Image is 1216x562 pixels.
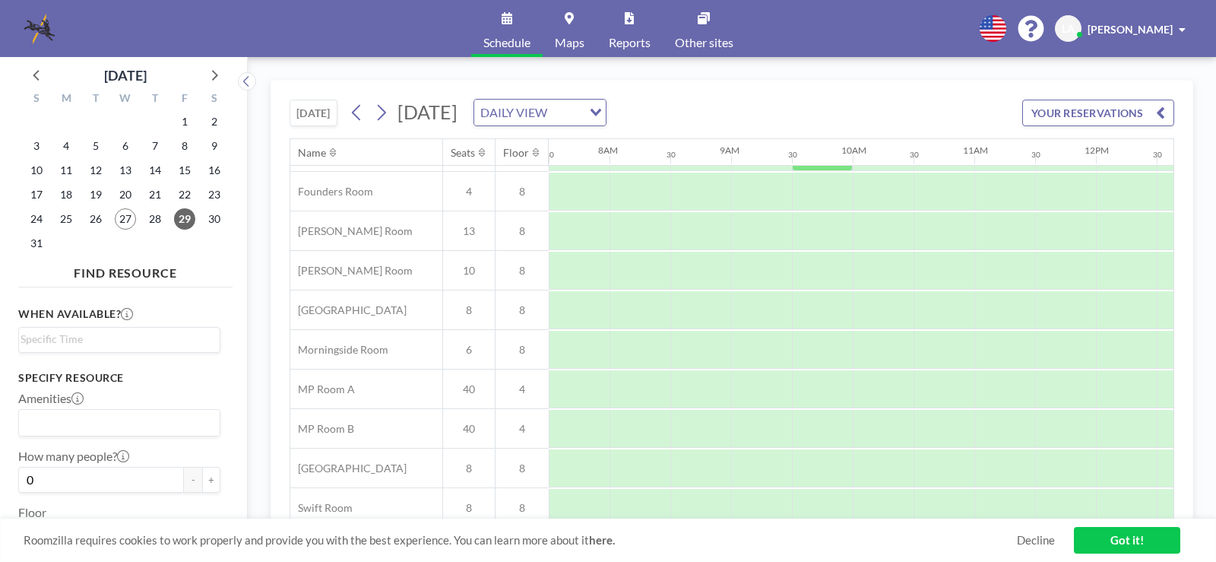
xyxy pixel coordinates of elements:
[397,100,458,123] span: [DATE]
[204,208,225,230] span: Saturday, August 30, 2025
[174,111,195,132] span: Friday, August 1, 2025
[443,185,495,198] span: 4
[115,135,136,157] span: Wednesday, August 6, 2025
[545,150,554,160] div: 30
[18,449,129,464] label: How many people?
[21,331,211,348] input: Search for option
[290,100,337,126] button: [DATE]
[298,146,326,160] div: Name
[443,383,495,396] span: 40
[290,185,373,198] span: Founders Room
[496,383,549,396] span: 4
[26,160,47,181] span: Sunday, August 10, 2025
[52,90,81,110] div: M
[290,343,388,357] span: Morningside Room
[169,90,199,110] div: F
[140,90,169,110] div: T
[443,224,495,238] span: 13
[115,184,136,205] span: Wednesday, August 20, 2025
[202,467,220,493] button: +
[443,422,495,436] span: 40
[144,160,166,181] span: Thursday, August 14, 2025
[21,413,211,433] input: Search for option
[496,501,549,515] span: 8
[290,303,407,317] span: [GEOGRAPHIC_DATA]
[443,462,495,475] span: 8
[496,185,549,198] span: 8
[24,533,1017,548] span: Roomzilla requires cookies to work properly and provide you with the best experience. You can lea...
[1017,533,1055,548] a: Decline
[115,160,136,181] span: Wednesday, August 13, 2025
[24,14,55,44] img: organization-logo
[174,135,195,157] span: Friday, August 8, 2025
[55,160,77,181] span: Monday, August 11, 2025
[26,184,47,205] span: Sunday, August 17, 2025
[552,103,581,122] input: Search for option
[483,37,530,49] span: Schedule
[55,135,77,157] span: Monday, August 4, 2025
[85,160,106,181] span: Tuesday, August 12, 2025
[85,184,106,205] span: Tuesday, August 19, 2025
[290,462,407,475] span: [GEOGRAPHIC_DATA]
[667,150,676,160] div: 30
[204,184,225,205] span: Saturday, August 23, 2025
[1088,23,1173,36] span: [PERSON_NAME]
[290,383,355,396] span: MP Room A
[1153,150,1162,160] div: 30
[496,224,549,238] span: 8
[788,150,797,160] div: 30
[451,146,475,160] div: Seats
[1031,150,1040,160] div: 30
[1062,22,1075,36] span: LA
[609,37,651,49] span: Reports
[496,264,549,278] span: 8
[19,410,220,436] div: Search for option
[22,90,52,110] div: S
[18,505,46,520] label: Floor
[55,184,77,205] span: Monday, August 18, 2025
[174,208,195,230] span: Friday, August 29, 2025
[443,501,495,515] span: 8
[443,264,495,278] span: 10
[55,208,77,230] span: Monday, August 25, 2025
[720,144,739,156] div: 9AM
[18,371,220,385] h3: Specify resource
[496,343,549,357] span: 8
[496,462,549,475] span: 8
[111,90,141,110] div: W
[477,103,550,122] span: DAILY VIEW
[85,208,106,230] span: Tuesday, August 26, 2025
[81,90,111,110] div: T
[598,144,618,156] div: 8AM
[144,135,166,157] span: Thursday, August 7, 2025
[199,90,229,110] div: S
[290,224,413,238] span: [PERSON_NAME] Room
[474,100,606,125] div: Search for option
[841,144,866,156] div: 10AM
[85,135,106,157] span: Tuesday, August 5, 2025
[204,111,225,132] span: Saturday, August 2, 2025
[184,467,202,493] button: -
[290,264,413,278] span: [PERSON_NAME] Room
[144,208,166,230] span: Thursday, August 28, 2025
[1074,527,1180,554] a: Got it!
[589,533,615,547] a: here.
[290,422,354,436] span: MP Room B
[19,328,220,351] div: Search for option
[910,150,919,160] div: 30
[18,259,233,281] h4: FIND RESOURCE
[963,144,988,156] div: 11AM
[443,343,495,357] span: 6
[26,208,47,230] span: Sunday, August 24, 2025
[104,65,147,86] div: [DATE]
[1022,100,1174,126] button: YOUR RESERVATIONS
[496,422,549,436] span: 4
[26,135,47,157] span: Sunday, August 3, 2025
[443,303,495,317] span: 8
[18,391,84,406] label: Amenities
[115,208,136,230] span: Wednesday, August 27, 2025
[174,184,195,205] span: Friday, August 22, 2025
[555,37,584,49] span: Maps
[204,135,225,157] span: Saturday, August 9, 2025
[26,233,47,254] span: Sunday, August 31, 2025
